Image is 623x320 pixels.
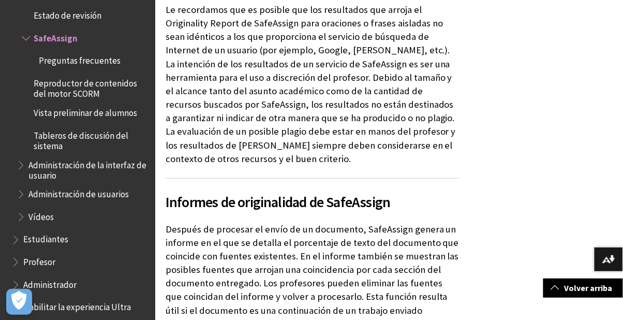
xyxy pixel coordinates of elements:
[28,209,54,223] span: Vídeos
[23,254,55,268] span: Profesor
[34,104,137,118] span: Vista preliminar de alumnos
[39,52,121,66] span: Preguntas frecuentes
[543,279,623,298] a: Volver arriba
[28,156,148,181] span: Administración de la interfaz de usuario
[28,186,129,200] span: Administración de usuarios
[34,75,148,99] span: Reproductor de contenidos del motor SCORM
[23,299,131,313] span: Habilitar la experiencia Ultra
[34,7,101,21] span: Estado de revisión
[166,3,459,166] p: Le recordamos que es posible que los resultados que arroja el Originality Report de SafeAssign pa...
[23,277,77,290] span: Administrador
[34,127,148,151] span: Tableros de discusión del sistema
[34,30,78,43] span: SafeAssign
[166,178,459,213] h2: Informes de originalidad de SafeAssign
[23,231,68,245] span: Estudiantes
[6,289,32,315] button: Abrir preferencias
